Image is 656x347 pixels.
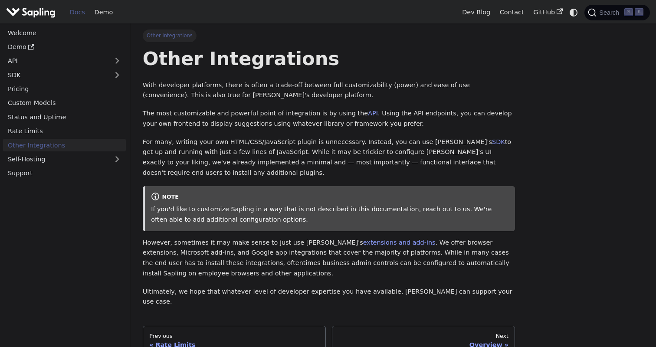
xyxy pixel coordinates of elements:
[339,333,508,340] div: Next
[3,97,126,109] a: Custom Models
[143,29,515,42] nav: Breadcrumbs
[6,6,59,19] a: Sapling.ai
[149,333,319,340] div: Previous
[528,6,567,19] a: GitHub
[143,137,515,178] p: For many, writing your own HTML/CSS/JavaScript plugin is unnecessary. Instead, you can use [PERSO...
[3,26,126,39] a: Welcome
[635,8,643,16] kbd: K
[3,69,108,81] a: SDK
[567,6,580,19] button: Switch between dark and light mode (currently system mode)
[143,238,515,279] p: However, sometimes it may make sense to just use [PERSON_NAME]'s . We offer browser extensions, M...
[3,83,126,95] a: Pricing
[65,6,90,19] a: Docs
[492,138,505,145] a: SDK
[90,6,118,19] a: Demo
[143,47,515,70] h1: Other Integrations
[597,9,624,16] span: Search
[143,29,197,42] span: Other Integrations
[143,287,515,308] p: Ultimately, we hope that whatever level of developer expertise you have available, [PERSON_NAME] ...
[3,125,126,137] a: Rate Limits
[151,204,509,225] p: If you'd like to customize Sapling in a way that is not described in this documentation, reach ou...
[6,6,56,19] img: Sapling.ai
[3,41,126,53] a: Demo
[143,80,515,101] p: With developer platforms, there is often a trade-off between full customizability (power) and eas...
[108,69,126,81] button: Expand sidebar category 'SDK'
[584,5,649,20] button: Search (Command+K)
[3,153,126,166] a: Self-Hosting
[363,239,436,246] a: extensions and add-ins
[624,8,633,16] kbd: ⌘
[495,6,529,19] a: Contact
[143,108,515,129] p: The most customizable and powerful point of integration is by using the . Using the API endpoints...
[3,139,126,151] a: Other Integrations
[151,192,509,203] div: note
[3,111,126,123] a: Status and Uptime
[3,167,126,180] a: Support
[368,110,378,117] a: API
[108,55,126,67] button: Expand sidebar category 'API'
[457,6,495,19] a: Dev Blog
[3,55,108,67] a: API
